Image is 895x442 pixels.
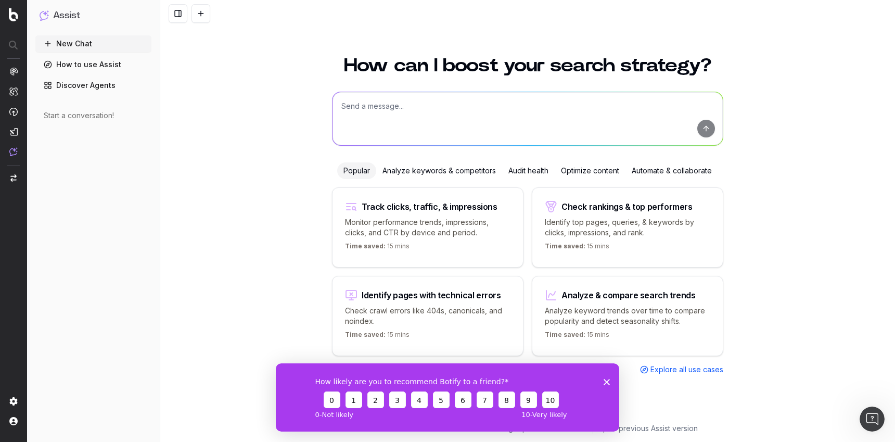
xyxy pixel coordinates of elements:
span: Time saved: [345,331,386,338]
img: Assist [40,10,49,20]
div: Track clicks, traffic, & impressions [362,203,497,211]
button: New Chat [35,35,151,52]
img: Assist [9,147,18,156]
a: Open previous Assist version [597,423,698,434]
img: Analytics [9,67,18,75]
div: Analyze keywords & competitors [376,162,502,179]
div: Audit health [502,162,555,179]
iframe: Survey from Botify [276,363,619,432]
img: Intelligence [9,87,18,96]
div: Automate & collaborate [625,162,718,179]
p: 15 mins [545,242,609,255]
span: Time saved: [345,242,386,250]
a: Discover Agents [35,77,151,94]
img: Setting [9,397,18,406]
span: Time saved: [545,331,585,338]
img: My account [9,417,18,425]
span: Explore all use cases [650,364,723,375]
div: Start a conversation! [44,110,143,121]
p: 15 mins [545,331,609,343]
p: Identify top pages, queries, & keywords by clicks, impressions, and rank. [545,217,710,238]
img: Botify logo [9,8,18,21]
img: Switch project [10,174,17,182]
div: Check rankings & top performers [561,203,693,211]
div: Optimize content [555,162,625,179]
p: Analyze keyword trends over time to compare popularity and detect seasonality shifts. [545,306,710,326]
span: Time saved: [545,242,585,250]
a: How to use Assist [35,56,151,73]
img: Activation [9,107,18,116]
p: 15 mins [345,242,410,255]
p: Monitor performance trends, impressions, clicks, and CTR by device and period. [345,217,510,238]
div: Analyze & compare search trends [561,291,696,299]
p: 15 mins [345,331,410,343]
button: Assist [40,8,147,23]
a: Explore all use cases [640,364,723,375]
div: Identify pages with technical errors [362,291,501,299]
h1: Assist [53,8,80,23]
img: Studio [9,128,18,136]
div: Popular [337,162,376,179]
iframe: Intercom live chat [860,407,885,432]
p: Check crawl errors like 404s, canonicals, and noindex. [345,306,510,326]
h1: How can I boost your search strategy? [332,56,723,75]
